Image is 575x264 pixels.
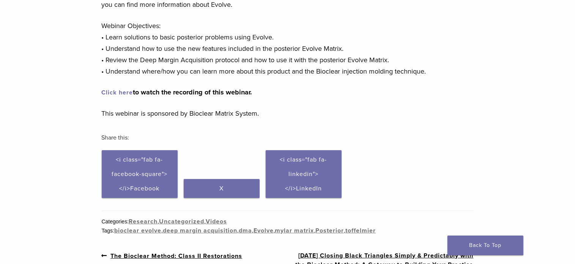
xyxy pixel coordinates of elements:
[102,89,133,96] a: undefined (opens in a new tab)
[254,227,274,234] a: Evolve
[102,88,252,96] strong: to watch the recording of this webinar.
[219,185,224,192] span: X
[239,227,252,234] a: dma
[447,236,523,255] a: Back To Top
[275,227,314,234] a: mylar matrix
[102,20,474,77] p: Webinar Objectives: • Learn solutions to basic posterior problems using Evolve. • Understand how ...
[114,227,161,234] a: bioclear evolve
[159,218,204,225] a: Uncategorized
[206,218,227,225] a: Videos
[102,251,243,261] a: The Bioclear Method: Class II Restorations
[315,227,344,234] a: Posterior
[266,150,342,198] a: <i class="fab fa-linkedin"></i>LinkedIn
[184,179,260,198] a: X
[102,108,474,119] p: This webinar is sponsored by Bioclear Matrix System.
[102,129,474,147] h3: Share this:
[102,226,474,235] div: Tags: , , , , , ,
[280,156,327,192] span: <i class="fab fa-linkedin"></i>LinkedIn
[102,150,178,198] a: <i class="fab fa-facebook-square"></i>Facebook
[163,227,237,234] a: deep margin acquisition
[102,217,474,226] div: Categories: , ,
[129,218,158,225] a: Research
[345,227,376,234] a: toffelmier
[112,156,167,192] span: <i class="fab fa-facebook-square"></i>Facebook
